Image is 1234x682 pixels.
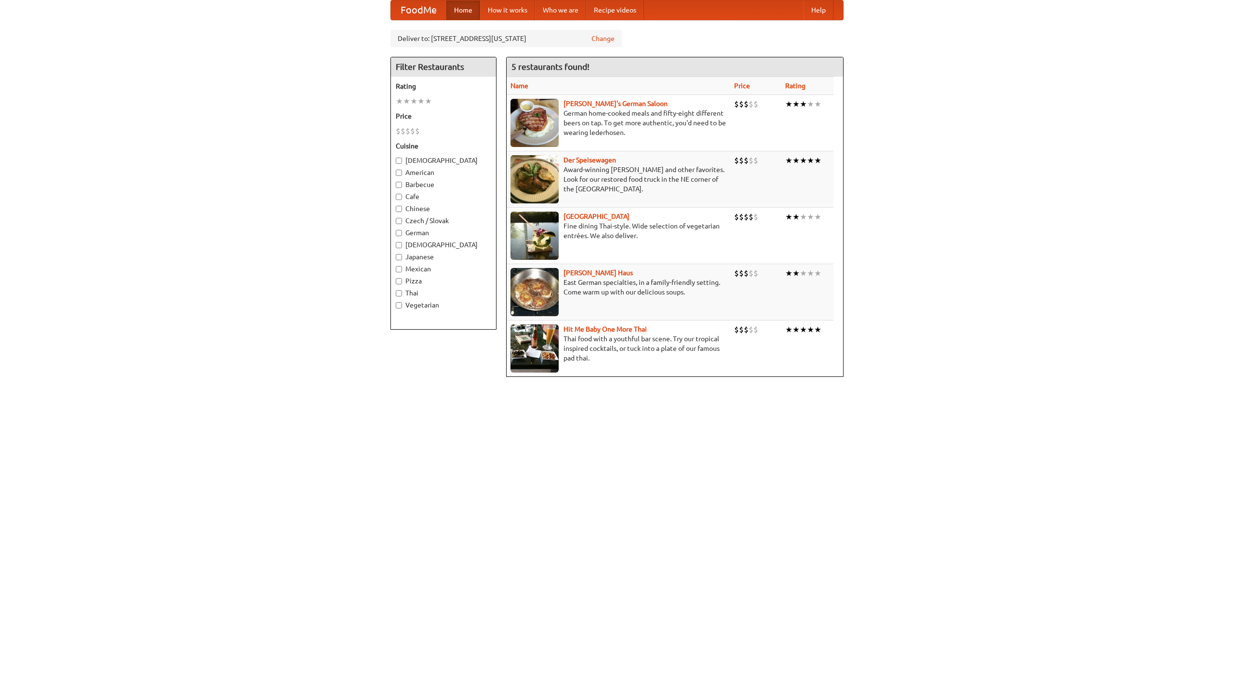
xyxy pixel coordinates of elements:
img: kohlhaus.jpg [510,268,559,316]
li: $ [734,268,739,279]
label: Thai [396,288,491,298]
li: $ [739,212,744,222]
a: Home [446,0,480,20]
label: Czech / Slovak [396,216,491,226]
li: ★ [800,212,807,222]
li: $ [753,268,758,279]
input: American [396,170,402,176]
li: $ [749,212,753,222]
input: [DEMOGRAPHIC_DATA] [396,242,402,248]
input: Cafe [396,194,402,200]
input: Chinese [396,206,402,212]
input: Vegetarian [396,302,402,308]
p: Fine dining Thai-style. Wide selection of vegetarian entrées. We also deliver. [510,221,726,241]
img: satay.jpg [510,212,559,260]
li: ★ [800,324,807,335]
li: ★ [807,324,814,335]
b: Der Speisewagen [563,156,616,164]
a: Rating [785,82,805,90]
p: Award-winning [PERSON_NAME] and other favorites. Look for our restored food truck in the NE corne... [510,165,726,194]
div: Deliver to: [STREET_ADDRESS][US_STATE] [390,30,622,47]
input: Thai [396,290,402,296]
li: ★ [410,96,417,107]
a: Recipe videos [586,0,644,20]
p: East German specialties, in a family-friendly setting. Come warm up with our delicious soups. [510,278,726,297]
li: $ [744,268,749,279]
a: Help [804,0,833,20]
li: $ [753,155,758,166]
li: $ [749,324,753,335]
li: ★ [814,268,821,279]
li: ★ [814,155,821,166]
input: Barbecue [396,182,402,188]
li: ★ [814,212,821,222]
li: ★ [814,324,821,335]
li: $ [753,99,758,109]
li: $ [753,324,758,335]
label: Japanese [396,252,491,262]
li: ★ [785,268,792,279]
h4: Filter Restaurants [391,57,496,77]
label: German [396,228,491,238]
a: How it works [480,0,535,20]
li: $ [749,155,753,166]
li: ★ [807,99,814,109]
li: $ [744,155,749,166]
li: ★ [785,324,792,335]
li: ★ [800,99,807,109]
label: [DEMOGRAPHIC_DATA] [396,156,491,165]
input: Pizza [396,278,402,284]
li: $ [415,126,420,136]
a: [PERSON_NAME]'s German Saloon [563,100,668,107]
li: $ [734,212,739,222]
li: ★ [800,268,807,279]
li: ★ [807,212,814,222]
label: American [396,168,491,177]
li: ★ [425,96,432,107]
li: $ [744,99,749,109]
li: ★ [792,212,800,222]
li: $ [744,212,749,222]
p: German home-cooked meals and fifty-eight different beers on tap. To get more authentic, you'd nee... [510,108,726,137]
li: $ [739,155,744,166]
p: Thai food with a youthful bar scene. Try our tropical inspired cocktails, or tuck into a plate of... [510,334,726,363]
label: Barbecue [396,180,491,189]
img: babythai.jpg [510,324,559,373]
li: ★ [792,268,800,279]
input: Japanese [396,254,402,260]
label: Vegetarian [396,300,491,310]
b: [PERSON_NAME] Haus [563,269,633,277]
label: Pizza [396,276,491,286]
li: ★ [417,96,425,107]
label: Cafe [396,192,491,201]
li: ★ [814,99,821,109]
li: ★ [785,155,792,166]
input: [DEMOGRAPHIC_DATA] [396,158,402,164]
a: [GEOGRAPHIC_DATA] [563,213,630,220]
li: ★ [785,212,792,222]
a: Name [510,82,528,90]
li: $ [734,155,739,166]
label: [DEMOGRAPHIC_DATA] [396,240,491,250]
ng-pluralize: 5 restaurants found! [511,62,590,71]
label: Mexican [396,264,491,274]
li: $ [749,268,753,279]
input: German [396,230,402,236]
li: $ [734,99,739,109]
a: Hit Me Baby One More Thai [563,325,647,333]
li: $ [405,126,410,136]
h5: Rating [396,81,491,91]
a: Change [591,34,615,43]
label: Chinese [396,204,491,214]
input: Mexican [396,266,402,272]
li: $ [739,324,744,335]
li: ★ [785,99,792,109]
a: FoodMe [391,0,446,20]
li: ★ [396,96,403,107]
li: $ [734,324,739,335]
li: $ [753,212,758,222]
img: esthers.jpg [510,99,559,147]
